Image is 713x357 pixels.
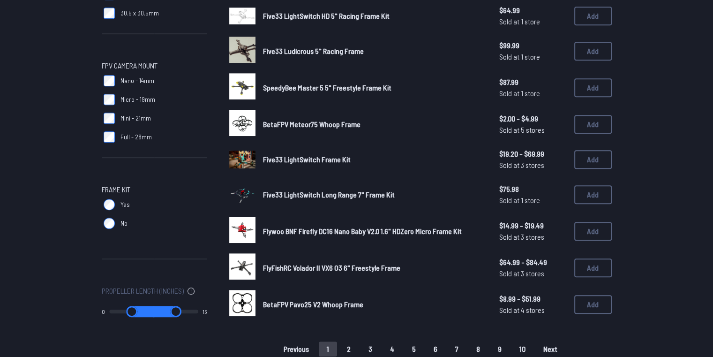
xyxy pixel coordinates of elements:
span: Frame Kit [102,184,130,195]
a: Five33 LightSwitch HD 5" Racing Frame Kit [263,10,484,22]
a: image [229,253,255,282]
button: 4 [382,342,402,357]
button: 9 [490,342,510,357]
span: $19.20 - $69.99 [499,148,567,160]
a: image [229,37,255,66]
span: Sold at 1 store [499,51,567,62]
span: Sold at 1 store [499,16,567,27]
span: Flywoo BNF Firefly DC16 Nano Baby V2.0 1.6" HDZero Micro Frame Kit [263,227,462,235]
button: 8 [468,342,488,357]
a: image [229,110,255,139]
button: Add [574,150,612,169]
span: BetaFPV Pavo25 V2 Whoop Frame [263,300,363,309]
a: Flywoo BNF Firefly DC16 Nano Baby V2.0 1.6" HDZero Micro Frame Kit [263,226,484,237]
span: Nano - 14mm [120,76,154,85]
span: BetaFPV Meteor75 Whoop Frame [263,120,360,129]
span: $64.99 [499,5,567,16]
span: Sold at 4 stores [499,304,567,316]
button: Add [574,115,612,134]
span: Mini - 21mm [120,114,151,123]
button: Add [574,185,612,204]
button: 7 [447,342,466,357]
a: Five33 Ludicrous 5" Racing Frame [263,46,484,57]
span: Propeller Length (Inches) [102,285,184,296]
span: $75.98 [499,183,567,195]
input: Micro - 19mm [104,94,115,105]
a: image [229,217,255,246]
a: BetaFPV Pavo25 V2 Whoop Frame [263,299,484,310]
button: Add [574,222,612,241]
input: 30.5 x 30.5mm [104,8,115,19]
span: Sold at 3 stores [499,160,567,171]
button: Add [574,7,612,25]
button: 10 [511,342,533,357]
img: image [229,253,255,280]
span: $8.99 - $51.99 [499,293,567,304]
input: Nano - 14mm [104,75,115,86]
span: Yes [120,200,130,209]
button: 3 [360,342,380,357]
span: 30.5 x 30.5mm [120,8,159,18]
img: image [229,176,255,211]
span: Sold at 3 stores [499,268,567,279]
span: Sold at 1 store [499,195,567,206]
a: SpeedyBee Master 5 5" Freestyle Frame Kit [263,82,484,93]
span: Next [543,345,557,353]
button: Add [574,42,612,61]
span: Full - 28mm [120,132,152,142]
button: 6 [426,342,445,357]
a: image [229,180,255,209]
a: image [229,290,255,319]
button: Add [574,295,612,314]
img: image [229,217,255,243]
button: Next [535,342,565,357]
span: $14.99 - $19.49 [499,220,567,231]
a: BetaFPV Meteor75 Whoop Frame [263,119,484,130]
output: 0 [102,308,105,315]
span: No [120,219,128,228]
output: 15 [203,308,207,315]
input: Yes [104,199,115,210]
span: FPV Camera Mount [102,60,158,71]
span: Five33 LightSwitch Long Range 7" Frame Kit [263,190,395,199]
span: $99.99 [499,40,567,51]
a: image [229,73,255,102]
img: image [229,73,255,99]
span: SpeedyBee Master 5 5" Freestyle Frame Kit [263,83,391,92]
button: Add [574,78,612,97]
span: Sold at 3 stores [499,231,567,243]
span: FlyFishRC Volador II VX6 O3 6" Freestyle Frame [263,263,400,272]
a: Five33 LightSwitch Frame Kit [263,154,484,165]
button: 5 [404,342,424,357]
input: Full - 28mm [104,131,115,143]
a: image [229,146,255,173]
a: Five33 LightSwitch Long Range 7" Frame Kit [263,189,484,200]
img: image [229,8,255,24]
button: Add [574,258,612,277]
input: No [104,218,115,229]
a: FlyFishRC Volador II VX6 O3 6" Freestyle Frame [263,262,484,273]
span: $64.99 - $84.49 [499,257,567,268]
button: 1 [319,342,337,357]
input: Mini - 21mm [104,113,115,124]
img: image [229,151,255,168]
span: $2.00 - $4.99 [499,113,567,124]
span: Five33 Ludicrous 5" Racing Frame [263,46,364,55]
button: 2 [339,342,359,357]
a: image [229,3,255,29]
span: Sold at 1 store [499,88,567,99]
span: Micro - 19mm [120,95,155,104]
img: image [229,37,255,63]
span: Sold at 5 stores [499,124,567,136]
img: image [229,110,255,136]
img: image [229,290,255,316]
span: Five33 LightSwitch HD 5" Racing Frame Kit [263,11,390,20]
span: Five33 LightSwitch Frame Kit [263,155,351,164]
span: $87.99 [499,76,567,88]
